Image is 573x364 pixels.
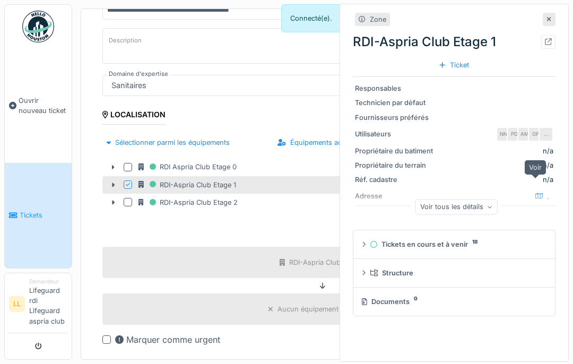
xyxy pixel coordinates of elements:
li: Lifeguard rdi Lifeguard aspria club [29,278,67,331]
div: Propriétaire du terrain [355,160,435,170]
div: Demandeur [29,278,67,285]
div: n/a [439,175,553,185]
div: RDI-Aspria Club Etage 1 [353,32,555,51]
div: AM [517,127,532,142]
div: Propriétaire du batiment [355,146,435,156]
div: PD [507,127,522,142]
a: LL DemandeurLifeguard rdi Lifeguard aspria club [9,278,67,333]
div: Voir [525,160,546,175]
div: Marquer comme urgent [115,333,220,346]
div: Localisation [102,107,166,125]
div: Voir tous les détails [415,199,498,214]
li: LL [9,296,25,312]
div: Utilisateurs [355,129,435,139]
div: Documents [362,297,542,307]
summary: Documents0 [358,292,551,311]
div: Technicien par défaut [355,98,435,108]
img: Badge_color-CXgf-gQk.svg [22,11,54,42]
div: Fournisseurs préférés [355,112,435,123]
summary: Tickets en cours et à venir18 [358,235,551,254]
div: Zone [370,14,386,24]
div: NN [496,127,511,142]
summary: Structure [358,263,551,283]
div: Structure [370,268,542,278]
div: RDI Aspria Club Etage 0 [138,160,237,174]
div: Responsables [355,83,435,93]
div: Sanitaires [107,80,151,91]
label: Description [107,34,144,47]
div: n/a [439,160,553,170]
div: Équipements actuellement utilisés [273,135,403,150]
div: , [531,189,553,203]
a: Tickets [5,163,72,267]
span: Ouvrir nouveau ticket [19,96,67,116]
a: Ouvrir nouveau ticket [5,48,72,163]
label: Domaine d'expertise [107,70,170,79]
div: Réf. cadastre [355,175,435,185]
div: Connecté(e). [281,4,568,32]
div: n/a [543,146,553,156]
div: Aucun équipement sélectionné [277,304,377,314]
div: … [539,127,553,142]
div: Ticket [435,58,473,72]
div: RDI-Aspria Club Etage 1 [138,178,236,192]
div: RDI-Aspria Club Etage 1 [289,257,366,267]
div: Tickets en cours et à venir [370,239,542,249]
span: Tickets [20,210,67,220]
div: Sélectionner parmi les équipements [102,135,234,150]
div: RDI-Aspria Club Etage 2 [138,196,238,209]
div: GP [528,127,543,142]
